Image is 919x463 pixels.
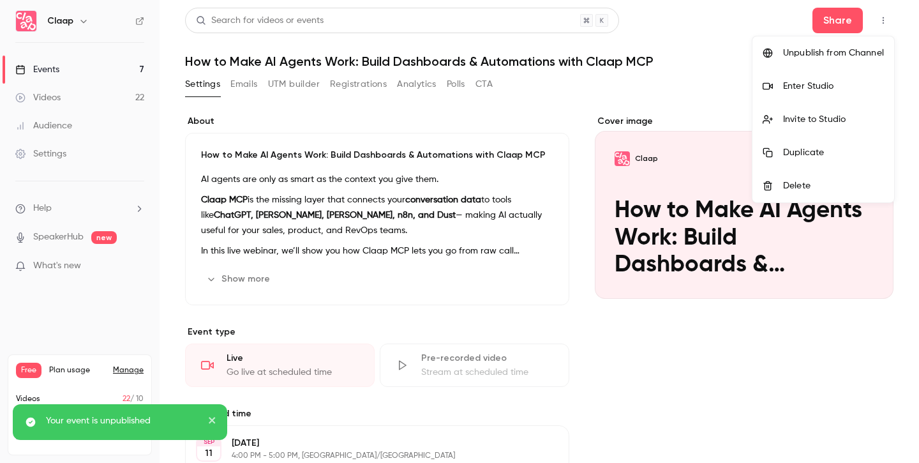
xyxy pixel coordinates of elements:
[783,80,884,93] div: Enter Studio
[208,414,217,430] button: close
[783,113,884,126] div: Invite to Studio
[783,47,884,59] div: Unpublish from Channel
[46,414,199,427] p: Your event is unpublished
[783,179,884,192] div: Delete
[783,146,884,159] div: Duplicate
